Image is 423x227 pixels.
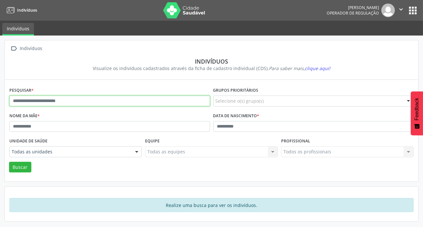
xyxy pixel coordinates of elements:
div: Indivíduos [19,44,44,53]
label: Equipe [145,136,160,146]
label: Unidade de saúde [9,136,48,146]
img: img [381,4,395,17]
i:  [9,44,19,53]
span: clique aqui! [305,65,330,71]
a:  Indivíduos [9,44,44,53]
button: Feedback - Mostrar pesquisa [411,91,423,135]
a: Indivíduos [2,23,34,36]
label: Pesquisar [9,86,34,96]
button:  [395,4,407,17]
div: Indivíduos [14,58,409,65]
span: Indivíduos [17,7,37,13]
button: apps [407,5,418,16]
div: Visualize os indivíduos cadastrados através da ficha de cadastro individual (CDS). [14,65,409,72]
div: [PERSON_NAME] [327,5,379,10]
span: Todas as unidades [12,149,129,155]
label: Nome da mãe [9,111,40,121]
span: Operador de regulação [327,10,379,16]
a: Indivíduos [5,5,37,15]
i:  [397,6,405,13]
span: Selecione o(s) grupo(s) [216,98,264,104]
label: Data de nascimento [213,111,259,121]
span: Feedback [414,98,420,120]
i: Para saber mais, [269,65,330,71]
div: Realize uma busca para ver os indivíduos. [9,198,414,212]
label: Profissional [281,136,310,146]
label: Grupos prioritários [213,86,259,96]
button: Buscar [9,162,31,173]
